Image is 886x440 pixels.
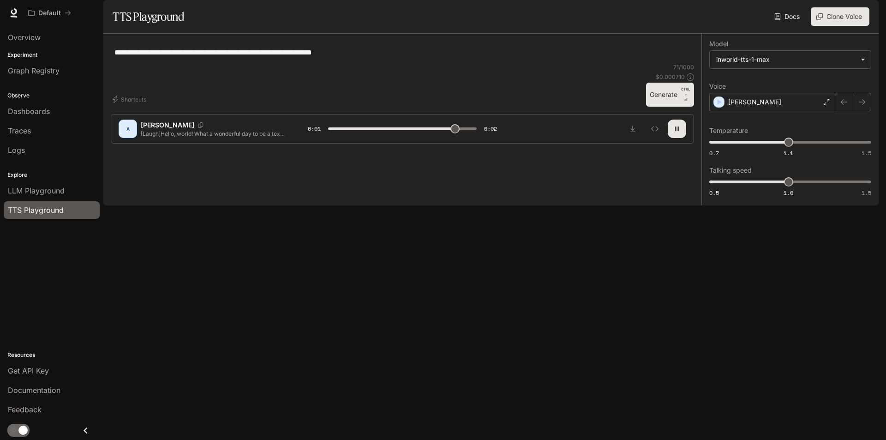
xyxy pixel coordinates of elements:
p: [PERSON_NAME] [141,121,194,130]
p: Voice [709,83,726,90]
p: $ 0.000710 [656,73,685,81]
p: [Laugh]Hello, world! What a wonderful day to be a text-to-speech model! [141,130,286,138]
p: ⏎ [681,86,690,103]
span: 0.5 [709,189,719,197]
div: A [120,121,135,136]
span: 1.5 [862,149,871,157]
p: CTRL + [681,86,690,97]
h1: TTS Playground [113,7,184,26]
button: Shortcuts [111,92,150,107]
p: Default [38,9,61,17]
p: [PERSON_NAME] [728,97,781,107]
span: 0:02 [484,124,497,133]
button: All workspaces [24,4,75,22]
p: Talking speed [709,167,752,174]
p: Temperature [709,127,748,134]
button: Copy Voice ID [194,122,207,128]
div: inworld-tts-1-max [716,55,856,64]
div: inworld-tts-1-max [710,51,871,68]
button: Clone Voice [811,7,869,26]
span: 1.5 [862,189,871,197]
button: GenerateCTRL +⏎ [646,83,694,107]
p: Model [709,41,728,47]
button: Download audio [623,120,642,138]
p: 71 / 1000 [673,63,694,71]
span: 0:01 [308,124,321,133]
span: 0.7 [709,149,719,157]
button: Inspect [646,120,664,138]
a: Docs [772,7,803,26]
